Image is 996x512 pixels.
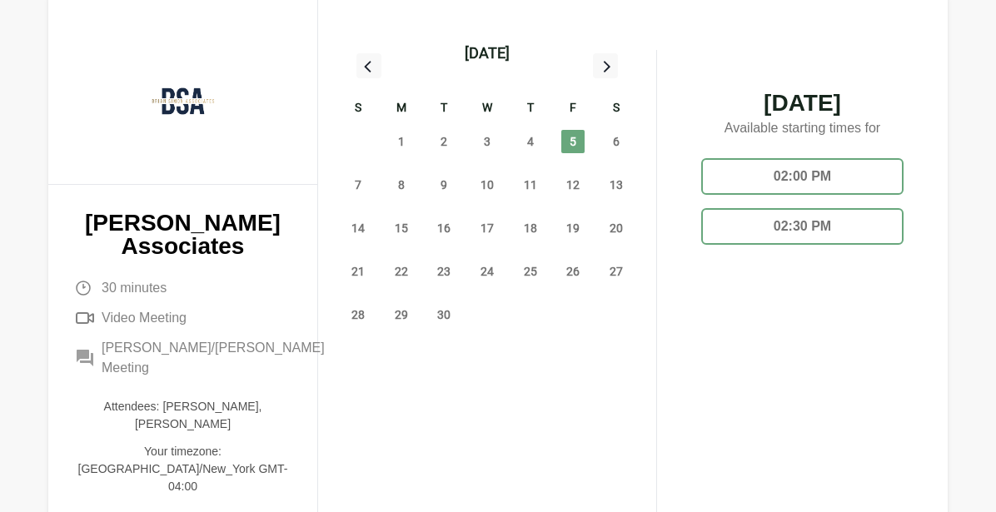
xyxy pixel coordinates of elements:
span: Sunday, September 21, 2025 [346,260,370,283]
span: Wednesday, September 17, 2025 [476,216,499,240]
span: Video Meeting [102,308,187,328]
span: Saturday, September 6, 2025 [605,130,628,153]
div: T [509,98,552,120]
span: Thursday, September 25, 2025 [519,260,542,283]
span: Saturday, September 20, 2025 [605,216,628,240]
p: Attendees: [PERSON_NAME],[PERSON_NAME] [75,398,291,433]
span: Sunday, September 28, 2025 [346,303,370,326]
span: Monday, September 8, 2025 [390,173,413,196]
span: Wednesday, September 3, 2025 [476,130,499,153]
div: F [552,98,595,120]
div: 02:00 PM [701,158,903,195]
span: Monday, September 1, 2025 [390,130,413,153]
span: Tuesday, September 9, 2025 [432,173,456,196]
span: Wednesday, September 10, 2025 [476,173,499,196]
div: M [380,98,423,120]
span: Tuesday, September 30, 2025 [432,303,456,326]
span: Saturday, September 13, 2025 [605,173,628,196]
span: Sunday, September 14, 2025 [346,216,370,240]
span: 30 minutes [102,278,167,298]
span: [PERSON_NAME]/[PERSON_NAME] Meeting [102,338,325,378]
span: Tuesday, September 2, 2025 [432,130,456,153]
span: Monday, September 29, 2025 [390,303,413,326]
span: Saturday, September 27, 2025 [605,260,628,283]
span: [DATE] [690,92,914,115]
span: Wednesday, September 24, 2025 [476,260,499,283]
span: Thursday, September 4, 2025 [519,130,542,153]
span: Friday, September 5, 2025 [561,130,585,153]
div: S [336,98,380,120]
p: Available starting times for [690,115,914,145]
div: W [466,98,509,120]
span: Monday, September 22, 2025 [390,260,413,283]
span: Tuesday, September 23, 2025 [432,260,456,283]
div: S [595,98,638,120]
div: 02:30 PM [701,208,903,245]
div: T [422,98,466,120]
span: Monday, September 15, 2025 [390,216,413,240]
span: Thursday, September 18, 2025 [519,216,542,240]
span: Tuesday, September 16, 2025 [432,216,456,240]
span: Thursday, September 11, 2025 [519,173,542,196]
span: Friday, September 19, 2025 [561,216,585,240]
span: Friday, September 12, 2025 [561,173,585,196]
span: Friday, September 26, 2025 [561,260,585,283]
div: [DATE] [465,42,510,65]
p: Your timezone: [GEOGRAPHIC_DATA]/New_York GMT-04:00 [75,443,291,495]
p: [PERSON_NAME] Associates [75,211,291,258]
span: Sunday, September 7, 2025 [346,173,370,196]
